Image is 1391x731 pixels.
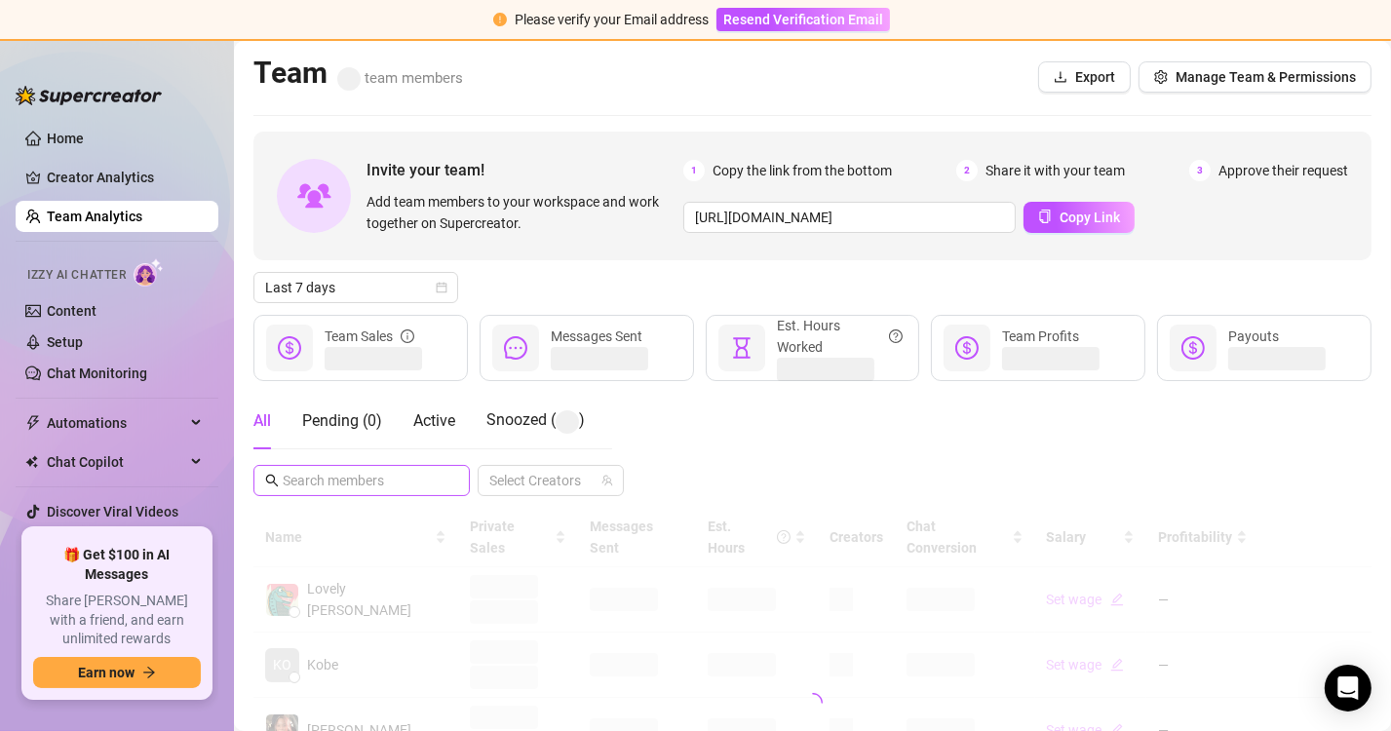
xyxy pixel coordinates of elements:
div: Est. Hours Worked [777,315,904,358]
button: Copy Link [1024,202,1135,233]
span: search [265,474,279,487]
span: Resend Verification Email [723,12,883,27]
span: copy [1038,210,1052,223]
button: Export [1038,61,1131,93]
span: Share it with your team [985,160,1125,181]
span: exclamation-circle [493,13,507,26]
button: Manage Team & Permissions [1139,61,1372,93]
span: Add team members to your workspace and work together on Supercreator. [367,191,676,234]
span: dollar-circle [955,336,979,360]
span: thunderbolt [25,415,41,431]
a: Team Analytics [47,209,142,224]
span: team [601,475,613,486]
a: Discover Viral Videos [47,504,178,519]
span: 3 [1189,160,1211,181]
span: Copy the link from the bottom [713,160,892,181]
span: dollar-circle [1181,336,1205,360]
span: Manage Team & Permissions [1176,69,1356,85]
div: Pending ( 0 ) [302,409,382,433]
span: Share [PERSON_NAME] with a friend, and earn unlimited rewards [33,592,201,649]
div: Please verify your Email address [515,9,709,30]
span: Automations [47,407,185,439]
span: message [504,336,527,360]
span: Messages Sent [551,328,642,344]
span: calendar [436,282,447,293]
span: Approve their request [1218,160,1348,181]
a: Creator Analytics [47,162,203,193]
span: Earn now [78,665,135,680]
img: Chat Copilot [25,455,38,469]
span: dollar-circle [278,336,301,360]
div: All [253,409,271,433]
span: team members [337,69,463,87]
img: AI Chatter [134,258,164,287]
h2: Team [253,55,463,92]
button: Earn nowarrow-right [33,657,201,688]
span: question-circle [889,315,903,358]
a: Content [47,303,97,319]
span: 🎁 Get $100 in AI Messages [33,546,201,584]
span: download [1054,70,1067,84]
a: Chat Monitoring [47,365,147,381]
button: Resend Verification Email [716,8,890,31]
span: Chat Copilot [47,446,185,478]
span: Active [413,411,455,430]
div: Open Intercom Messenger [1325,665,1372,712]
span: setting [1154,70,1168,84]
span: 2 [956,160,978,181]
span: Izzy AI Chatter [27,266,126,285]
span: Invite your team! [367,158,683,182]
span: Copy Link [1060,210,1120,225]
div: Team Sales [325,326,414,347]
span: Export [1075,69,1115,85]
span: Team Profits [1002,328,1079,344]
a: Home [47,131,84,146]
a: Setup [47,334,83,350]
input: Search members [283,470,443,491]
span: info-circle [401,326,414,347]
span: Payouts [1228,328,1279,344]
span: loading [803,693,823,712]
span: Snoozed ( ) [486,410,585,429]
span: arrow-right [142,666,156,679]
span: Last 7 days [265,273,446,302]
img: logo-BBDzfeDw.svg [16,86,162,105]
span: 1 [683,160,705,181]
span: hourglass [730,336,753,360]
